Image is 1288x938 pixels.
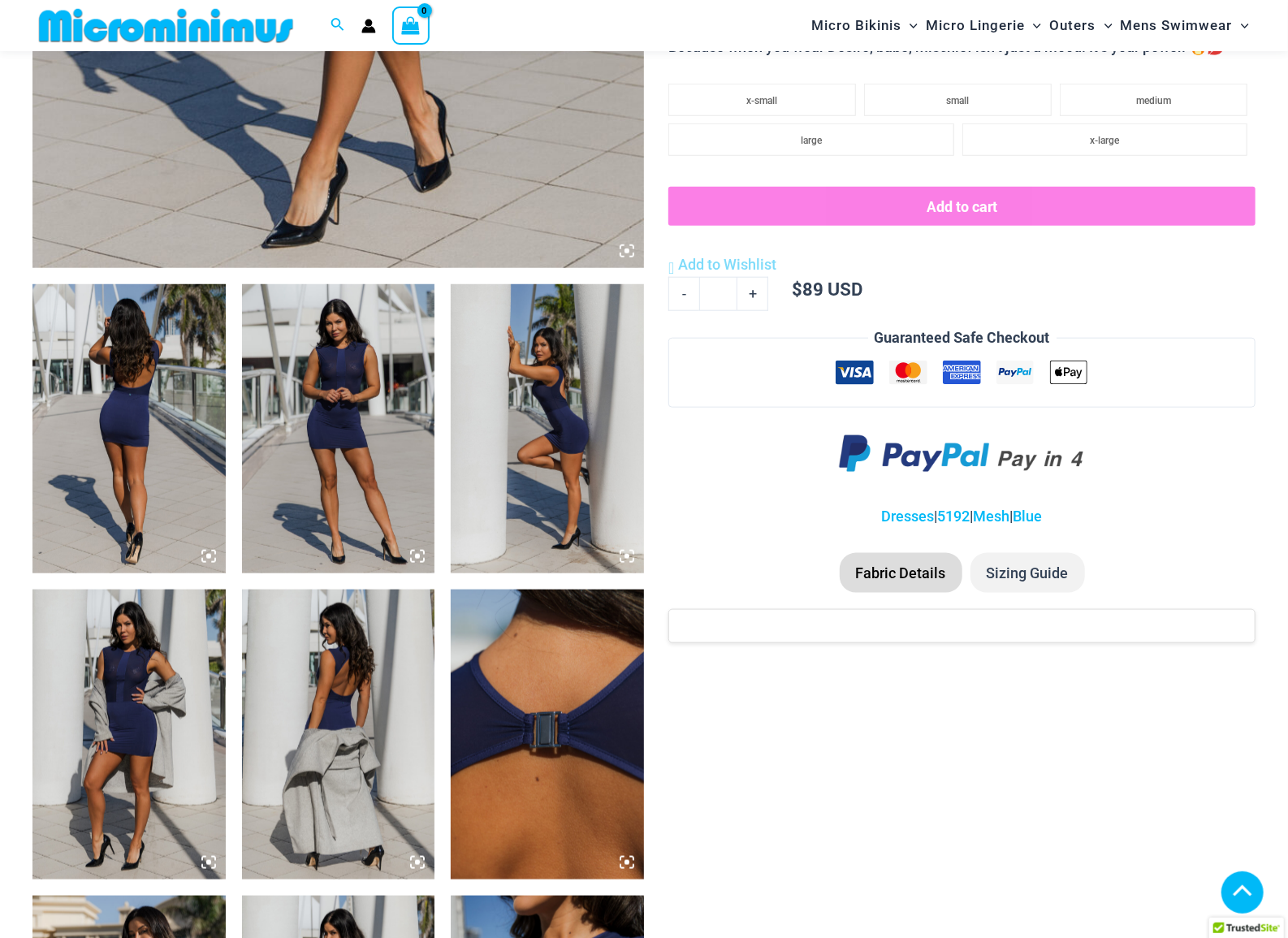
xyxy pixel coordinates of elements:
img: Desire Me Navy 5192 Dress [242,590,435,879]
bdi: 89 USD [792,277,862,300]
img: Desire Me Navy 5192 Dress [32,284,226,573]
a: View Shopping Cart, empty [392,6,430,44]
p: | | | [668,504,1256,529]
img: MM SHOP LOGO FLAT [32,7,300,44]
nav: Site Navigation [805,2,1256,49]
a: Micro LingerieMenu ToggleMenu Toggle [922,5,1045,46]
span: Menu Toggle [1096,5,1113,46]
li: small [864,84,1052,116]
span: Mens Swimwear [1121,5,1233,46]
a: + [737,277,768,311]
li: x-large [962,123,1247,156]
button: Add to cart [668,187,1256,226]
span: x-small [747,95,778,106]
span: small [947,95,970,106]
span: medium [1136,95,1171,106]
li: Fabric Details [840,553,962,594]
span: $ [792,277,802,300]
a: - [668,277,699,311]
a: Account icon link [361,19,376,33]
li: medium [1060,84,1247,116]
img: Desire Me Navy 5192 Dress [451,284,644,573]
li: large [668,123,953,156]
a: 5192 [938,508,970,525]
a: OutersMenu ToggleMenu Toggle [1046,5,1117,46]
span: Add to Wishlist [678,256,776,273]
img: Desire Me Navy 5192 Dress [451,590,644,879]
li: Sizing Guide [970,553,1085,594]
img: Desire Me Navy 5192 Dress [32,590,226,879]
span: large [801,135,822,146]
img: Desire Me Navy 5192 Dress [242,284,435,573]
span: Micro Bikinis [811,5,901,46]
a: Blue [1014,508,1043,525]
legend: Guaranteed Safe Checkout [868,326,1057,350]
a: Mens SwimwearMenu ToggleMenu Toggle [1117,5,1253,46]
a: Mesh [974,508,1010,525]
span: x-large [1090,135,1119,146]
span: Menu Toggle [901,5,918,46]
li: x-small [668,84,856,116]
span: Menu Toggle [1233,5,1249,46]
span: Micro Lingerie [926,5,1025,46]
span: Outers [1050,5,1096,46]
span: Menu Toggle [1025,5,1041,46]
a: Micro BikinisMenu ToggleMenu Toggle [807,5,922,46]
a: Add to Wishlist [668,253,776,277]
a: Search icon link [331,15,345,36]
a: Dresses [882,508,935,525]
input: Product quantity [699,277,737,311]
